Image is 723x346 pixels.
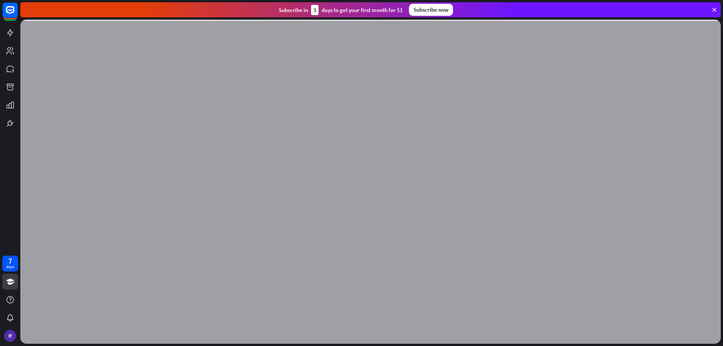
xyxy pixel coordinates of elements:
a: 7 days [2,256,18,271]
div: Subscribe now [409,4,453,16]
div: 3 [311,5,319,15]
div: 7 [8,258,12,264]
div: Subscribe in days to get your first month for $1 [279,5,403,15]
div: days [6,264,14,270]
